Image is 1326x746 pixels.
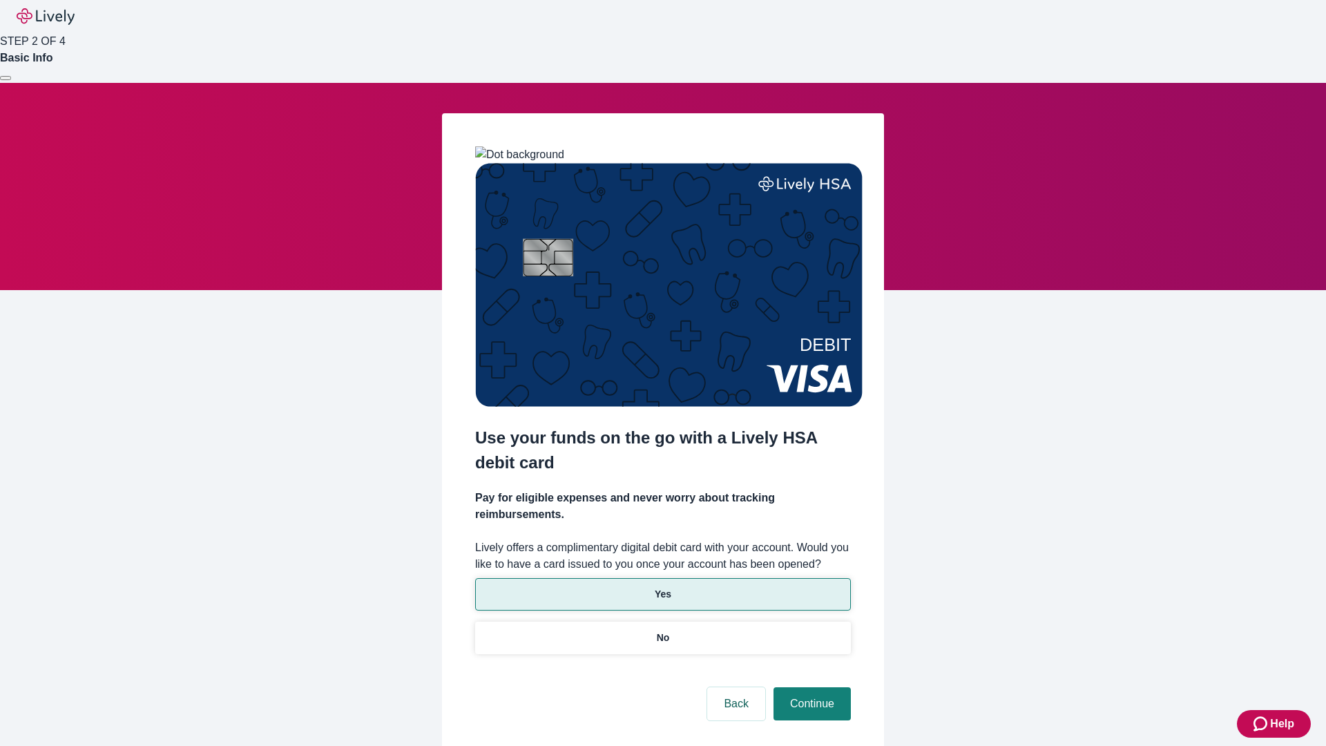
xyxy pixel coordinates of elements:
[475,425,851,475] h2: Use your funds on the go with a Lively HSA debit card
[475,163,863,407] img: Debit card
[1253,716,1270,732] svg: Zendesk support icon
[17,8,75,25] img: Lively
[475,539,851,573] label: Lively offers a complimentary digital debit card with your account. Would you like to have a card...
[475,490,851,523] h4: Pay for eligible expenses and never worry about tracking reimbursements.
[475,578,851,611] button: Yes
[657,631,670,645] p: No
[655,587,671,602] p: Yes
[1270,716,1294,732] span: Help
[773,687,851,720] button: Continue
[475,622,851,654] button: No
[707,687,765,720] button: Back
[1237,710,1311,738] button: Zendesk support iconHelp
[475,146,564,163] img: Dot background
